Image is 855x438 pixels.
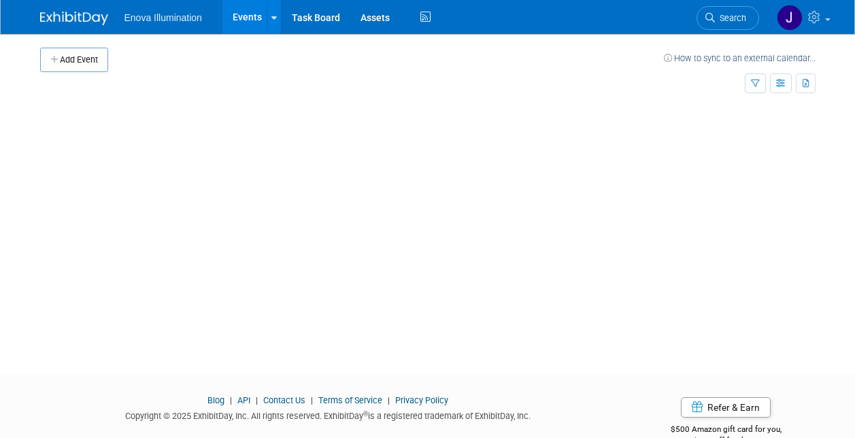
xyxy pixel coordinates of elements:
a: Terms of Service [318,395,382,405]
a: Search [697,6,759,30]
span: | [227,395,235,405]
a: API [237,395,250,405]
span: Search [715,13,746,23]
a: Privacy Policy [395,395,448,405]
button: Add Event [40,48,108,72]
img: ExhibitDay [40,12,108,25]
div: Copyright © 2025 ExhibitDay, Inc. All rights reserved. ExhibitDay is a registered trademark of Ex... [40,407,617,422]
span: Enova Illumination [124,12,202,23]
a: How to sync to an external calendar... [664,53,816,63]
a: Contact Us [263,395,305,405]
img: JeffD Dyll [777,5,803,31]
sup: ® [363,410,368,418]
span: | [384,395,393,405]
a: Blog [207,395,224,405]
span: | [307,395,316,405]
a: Refer & Earn [681,397,771,418]
span: | [252,395,261,405]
